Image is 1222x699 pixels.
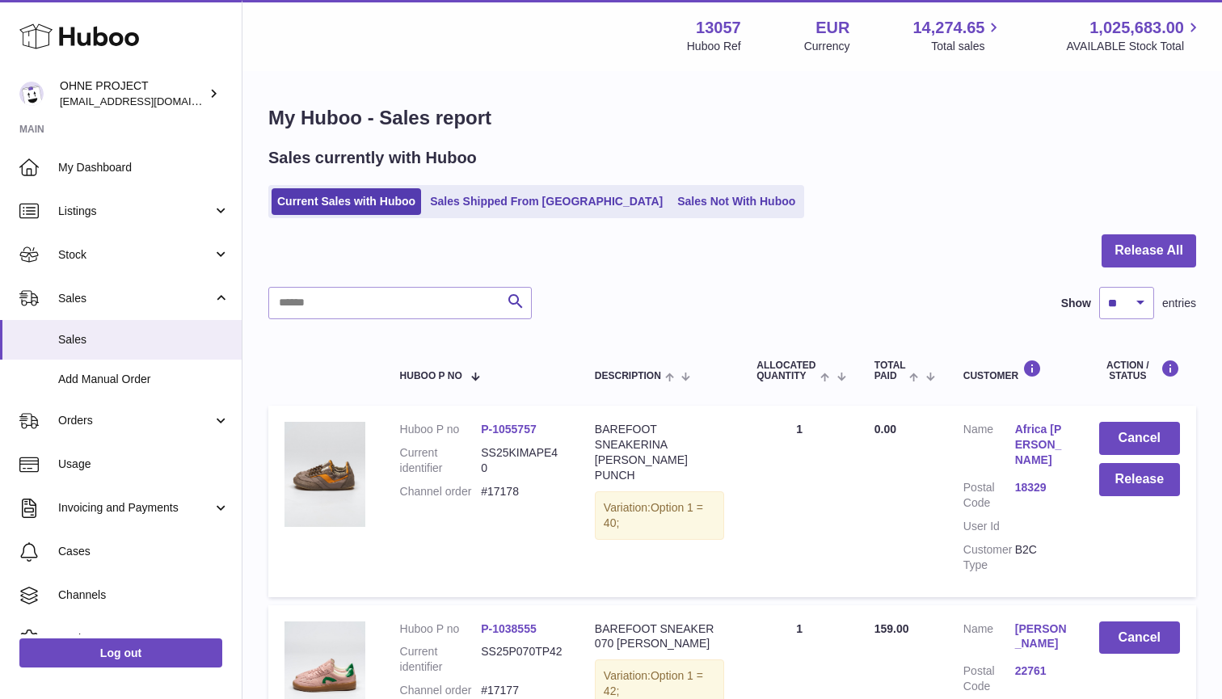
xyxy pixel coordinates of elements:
dt: Channel order [400,683,482,698]
dt: Current identifier [400,644,482,675]
dd: #17178 [481,484,563,499]
span: 159.00 [874,622,909,635]
dt: Postal Code [963,480,1015,511]
span: Total paid [874,360,906,381]
div: OHNE PROJECT [60,78,205,109]
td: 1 [740,406,858,596]
img: KIMA_FANGO_SMALL_44b1bbca-0d38-4c0e-adbd-32338417af50.jpg [284,422,365,527]
span: Settings [58,631,230,646]
span: Description [595,371,661,381]
span: [EMAIL_ADDRESS][DOMAIN_NAME] [60,95,238,107]
button: Cancel [1099,422,1180,455]
h1: My Huboo - Sales report [268,105,1196,131]
span: Channels [58,587,230,603]
a: 1,025,683.00 AVAILABLE Stock Total [1066,17,1203,54]
span: Huboo P no [400,371,462,381]
span: Usage [58,457,230,472]
dd: #17177 [481,683,563,698]
div: Customer [963,360,1067,381]
span: Invoicing and Payments [58,500,213,516]
a: 22761 [1015,663,1067,679]
a: P-1055757 [481,423,537,436]
a: Africa [PERSON_NAME] [1015,422,1067,468]
span: Add Manual Order [58,372,230,387]
span: AVAILABLE Stock Total [1066,39,1203,54]
div: Currency [804,39,850,54]
span: Sales [58,291,213,306]
div: Variation: [595,491,724,540]
dt: Name [963,621,1015,656]
a: [PERSON_NAME] [1015,621,1067,652]
button: Release [1099,463,1180,496]
button: Cancel [1099,621,1180,655]
span: Total sales [931,39,1003,54]
label: Show [1061,296,1091,311]
span: Option 1 = 42; [604,669,703,697]
dt: Channel order [400,484,482,499]
span: entries [1162,296,1196,311]
span: My Dashboard [58,160,230,175]
a: P-1038555 [481,622,537,635]
dt: Huboo P no [400,621,482,637]
a: 14,274.65 Total sales [912,17,1003,54]
a: Current Sales with Huboo [272,188,421,215]
img: support@ohneproject.com [19,82,44,106]
dt: Postal Code [963,663,1015,694]
h2: Sales currently with Huboo [268,147,477,169]
dt: User Id [963,519,1015,534]
button: Release All [1102,234,1196,267]
dt: Customer Type [963,542,1015,573]
strong: 13057 [696,17,741,39]
a: Sales Shipped From [GEOGRAPHIC_DATA] [424,188,668,215]
a: 18329 [1015,480,1067,495]
a: Log out [19,638,222,667]
span: ALLOCATED Quantity [756,360,816,381]
span: 1,025,683.00 [1089,17,1184,39]
dt: Huboo P no [400,422,482,437]
dt: Current identifier [400,445,482,476]
dd: B2C [1015,542,1067,573]
span: Stock [58,247,213,263]
div: BAREFOOT SNEAKERINA [PERSON_NAME] PUNCH [595,422,724,483]
span: Listings [58,204,213,219]
span: Option 1 = 40; [604,501,703,529]
dd: SS25P070TP42 [481,644,563,675]
dt: Name [963,422,1015,472]
a: Sales Not With Huboo [672,188,801,215]
div: BAREFOOT SNEAKER 070 [PERSON_NAME] [595,621,724,652]
span: Orders [58,413,213,428]
dd: SS25KIMAPE40 [481,445,563,476]
span: 0.00 [874,423,896,436]
span: Sales [58,332,230,347]
strong: EUR [815,17,849,39]
span: 14,274.65 [912,17,984,39]
div: Huboo Ref [687,39,741,54]
span: Cases [58,544,230,559]
div: Action / Status [1099,360,1180,381]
